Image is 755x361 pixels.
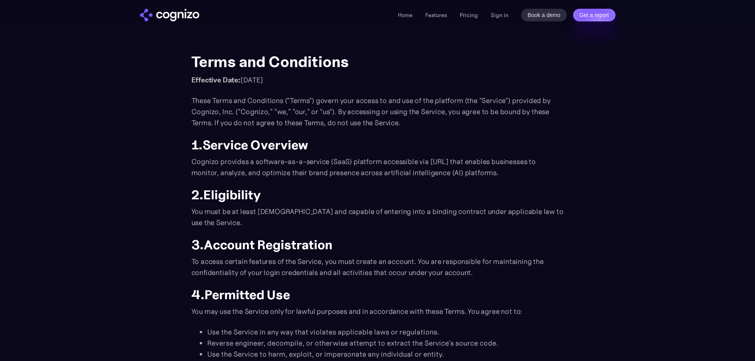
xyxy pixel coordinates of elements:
a: Features [425,11,447,19]
strong: Permitted Use [205,287,290,303]
h1: Terms and Conditions [191,53,564,71]
li: Use the Service to harm, exploit, or impersonate any individual or entity. [207,349,564,360]
a: Get a report [573,9,615,21]
strong: Effective Date: [191,75,241,84]
h2: 2. [191,188,564,202]
p: You must be at least [DEMOGRAPHIC_DATA] and capable of entering into a binding contract under app... [191,206,564,228]
p: You may use the Service only for lawful purposes and in accordance with these Terms. You agree no... [191,306,564,317]
a: home [140,9,199,21]
h2: 1. [191,138,564,152]
p: Cognizo provides a software-as-a-service (SaaS) platform accessible via [URL] that enables busine... [191,156,564,178]
p: To access certain features of the Service, you must create an account. You are responsible for ma... [191,256,564,278]
a: Home [398,11,413,19]
a: Book a demo [521,9,567,21]
p: [DATE] [191,74,564,86]
a: Pricing [460,11,478,19]
strong: Account Registration [204,237,333,253]
h2: 4. [191,288,564,302]
p: These Terms and Conditions ("Terms") govern your access to and use of the platform (the "Service"... [191,95,564,128]
strong: Eligibility [203,187,261,203]
li: Reverse engineer, decompile, or otherwise attempt to extract the Service's source code. [207,338,564,349]
img: cognizo logo [140,9,199,21]
a: Sign in [491,10,508,20]
strong: Service Overview [203,137,308,153]
li: Use the Service in any way that violates applicable laws or regulations. [207,327,564,338]
h2: 3. [191,238,564,252]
